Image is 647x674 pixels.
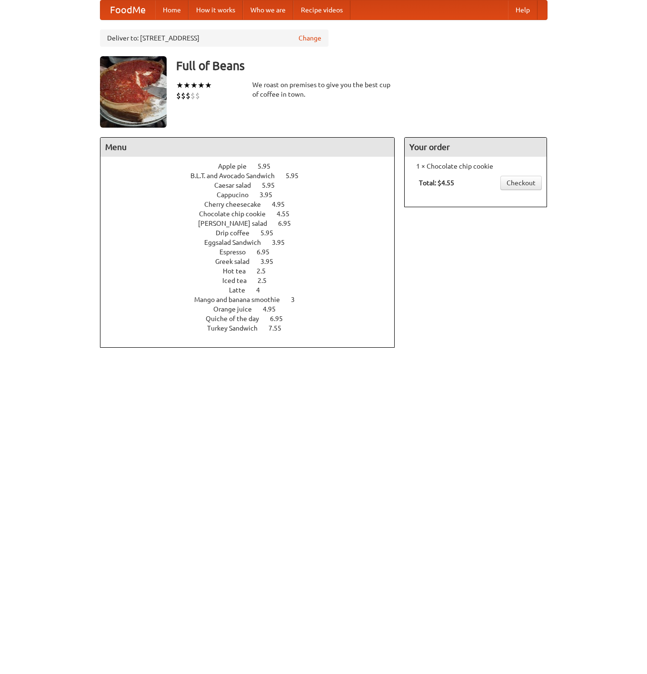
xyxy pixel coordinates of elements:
[217,191,290,199] a: Cappucino 3.95
[204,201,270,208] span: Cherry cheesecake
[190,80,198,91] li: ★
[500,176,542,190] a: Checkout
[214,181,292,189] a: Caesar salad 5.95
[277,210,299,218] span: 4.55
[222,277,256,284] span: Iced tea
[269,324,291,332] span: 7.55
[272,239,294,246] span: 3.95
[291,296,304,303] span: 3
[213,305,293,313] a: Orange juice 4.95
[155,0,189,20] a: Home
[218,162,256,170] span: Apple pie
[419,179,454,187] b: Total: $4.55
[259,191,282,199] span: 3.95
[206,315,269,322] span: Quiche of the day
[260,258,283,265] span: 3.95
[257,267,275,275] span: 2.5
[199,210,275,218] span: Chocolate chip cookie
[252,80,395,99] div: We roast on premises to give you the best cup of coffee in town.
[206,315,300,322] a: Quiche of the day 6.95
[222,277,284,284] a: Iced tea 2.5
[262,181,284,189] span: 5.95
[409,161,542,171] li: 1 × Chocolate chip cookie
[176,80,183,91] li: ★
[100,0,155,20] a: FoodMe
[405,138,547,157] h4: Your order
[217,191,258,199] span: Cappucino
[176,91,181,101] li: $
[216,229,259,237] span: Drip coffee
[183,80,190,91] li: ★
[198,220,309,227] a: [PERSON_NAME] salad 6.95
[278,220,300,227] span: 6.95
[100,138,395,157] h4: Menu
[198,80,205,91] li: ★
[257,248,279,256] span: 6.95
[195,91,200,101] li: $
[190,172,284,180] span: B.L.T. and Avocado Sandwich
[263,305,285,313] span: 4.95
[219,248,287,256] a: Espresso 6.95
[258,162,280,170] span: 5.95
[205,80,212,91] li: ★
[243,0,293,20] a: Who we are
[189,0,243,20] a: How it works
[215,258,291,265] a: Greek salad 3.95
[218,162,288,170] a: Apple pie 5.95
[190,172,316,180] a: B.L.T. and Avocado Sandwich 5.95
[100,56,167,128] img: angular.jpg
[204,239,302,246] a: Eggsalad Sandwich 3.95
[293,0,350,20] a: Recipe videos
[270,315,292,322] span: 6.95
[198,220,277,227] span: [PERSON_NAME] salad
[223,267,255,275] span: Hot tea
[207,324,267,332] span: Turkey Sandwich
[199,210,307,218] a: Chocolate chip cookie 4.55
[207,324,299,332] a: Turkey Sandwich 7.55
[204,239,270,246] span: Eggsalad Sandwich
[100,30,328,47] div: Deliver to: [STREET_ADDRESS]
[223,267,283,275] a: Hot tea 2.5
[215,258,259,265] span: Greek salad
[204,201,302,208] a: Cherry cheesecake 4.95
[216,229,291,237] a: Drip coffee 5.95
[214,181,260,189] span: Caesar salad
[186,91,190,101] li: $
[181,91,186,101] li: $
[272,201,294,208] span: 4.95
[260,229,283,237] span: 5.95
[213,305,261,313] span: Orange juice
[219,248,255,256] span: Espresso
[194,296,289,303] span: Mango and banana smoothie
[299,33,321,43] a: Change
[229,286,278,294] a: Latte 4
[194,296,312,303] a: Mango and banana smoothie 3
[508,0,538,20] a: Help
[256,286,269,294] span: 4
[229,286,255,294] span: Latte
[286,172,308,180] span: 5.95
[176,56,547,75] h3: Full of Beans
[258,277,276,284] span: 2.5
[190,91,195,101] li: $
